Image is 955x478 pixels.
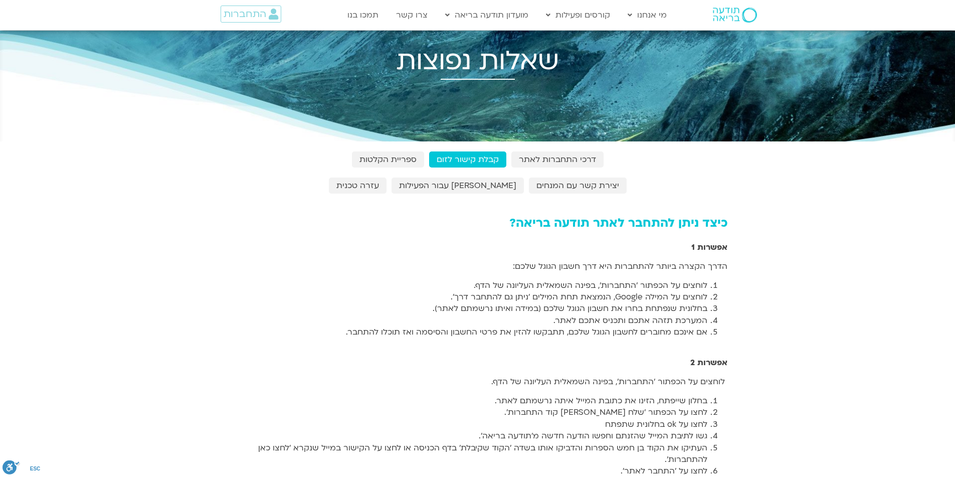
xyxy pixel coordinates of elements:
a: [PERSON_NAME] עבור הפעילות [392,178,524,194]
span: [PERSON_NAME] עבור הפעילות [399,181,516,190]
li: גשו לתיבת המייל שהזנתם וחפשו הודעה חדשה מ'תודעה בריאה'. [228,430,707,442]
a: קבלת קישור לזום [429,151,506,168]
li: לוחצים על הכפתור 'התחברות', בפינה השמאלית העליונה של הדף. [228,280,707,291]
h1: שאלות נפוצות​ [197,46,758,76]
li: לוחצים על המילה Google, הנמצאת תחת המילים 'ניתן גם להתחבר דרך'. [228,291,707,303]
a: צרו קשר [391,6,433,25]
a: קורסים ופעילות [541,6,615,25]
span: יצירת קשר עם המנחים [536,181,619,190]
strong: אפשרות 1 [691,242,727,253]
span: קבלת קישור לזום [437,155,499,164]
a: מועדון תודעה בריאה [440,6,533,25]
span: דרכי התחברות לאתר [519,155,596,164]
a: התחברות [221,6,281,23]
p: הדרך הקצרה ביותר להתחברות היא דרך חשבון הגוגל שלכם: [228,261,727,272]
a: דרכי התחברות לאתר [511,151,604,168]
li: בחלונית שנפתחת בחרו את חשבון הגוגל שלכם (במידה ואיתו נרשמתם לאתר). [228,303,707,314]
a: מי אנחנו [623,6,672,25]
li: העתיקו את הקוד בן חמש הספרות והדביקו אותו בשדה 'הקוד שקיבלת' בדף הכניסה או לחצו על הקישור במייל ש... [228,442,707,466]
span: עזרה טכנית [336,181,379,190]
li: אם אינכם מחוברים לחשבון הגוגל שלכם, תתבקשו להזין את פרטי החשבון והסיסמה ואז תוכלו להתחבר. [228,327,707,338]
li: לחצו על 'התחבר לאתר'. [228,465,707,477]
li: לחצו על ok בחלונית שתפתח [228,419,707,430]
a: ספריית הקלטות [352,151,424,168]
a: עזרה טכנית [329,178,387,194]
strong: אפשרות 2 [690,357,727,368]
li: המערכת תזהה אתכם ותכניס אתכם לאתר. [228,315,707,327]
span: ספריית הקלטות [359,155,417,164]
img: תודעה בריאה [713,8,757,23]
li: לחצו על הכפתור 'שלח [PERSON_NAME] קוד התחברות'. [228,407,707,418]
h2: כיצד ניתן להתחבר לאתר תודעה בריאה? [228,216,727,230]
span: התחברות [224,9,266,20]
a: יצירת קשר עם המנחים [529,178,627,194]
p: לוחצים על הכפתור 'התחברות', בפינה השמאלית העליונה של הדף. [228,376,727,388]
a: תמכו בנו [342,6,384,25]
li: בחלון שייפתח, הזינו את כתובת המייל איתה נרשמתם לאתר. [228,395,707,407]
